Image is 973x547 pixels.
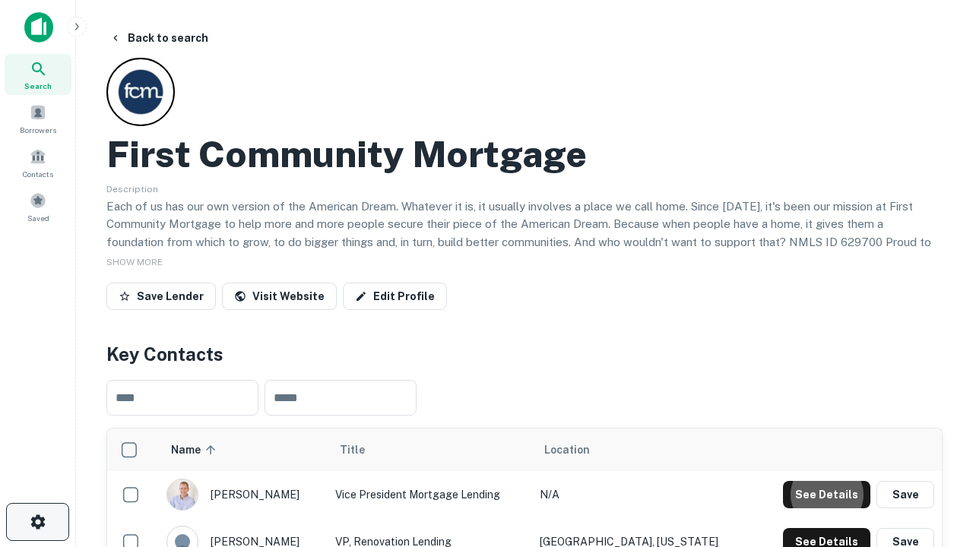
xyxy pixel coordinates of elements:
[897,377,973,450] iframe: Chat Widget
[106,132,587,176] h2: First Community Mortgage
[103,24,214,52] button: Back to search
[106,184,158,194] span: Description
[106,283,216,310] button: Save Lender
[532,471,753,518] td: N/A
[171,441,220,459] span: Name
[106,198,943,269] p: Each of us has our own version of the American Dream. Whatever it is, it usually involves a place...
[544,441,590,459] span: Location
[5,98,71,139] a: Borrowers
[106,257,163,267] span: SHOW MORE
[783,481,870,508] button: See Details
[222,283,337,310] a: Visit Website
[166,479,320,511] div: [PERSON_NAME]
[876,481,934,508] button: Save
[106,340,943,368] h4: Key Contacts
[20,124,56,136] span: Borrowers
[167,479,198,510] img: 1520878720083
[159,428,328,471] th: Name
[5,54,71,95] a: Search
[340,441,385,459] span: Title
[23,168,53,180] span: Contacts
[532,428,753,471] th: Location
[24,80,52,92] span: Search
[328,471,532,518] td: Vice President Mortgage Lending
[5,142,71,183] a: Contacts
[27,212,49,224] span: Saved
[343,283,447,310] a: Edit Profile
[5,186,71,227] a: Saved
[328,428,532,471] th: Title
[24,12,53,43] img: capitalize-icon.png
